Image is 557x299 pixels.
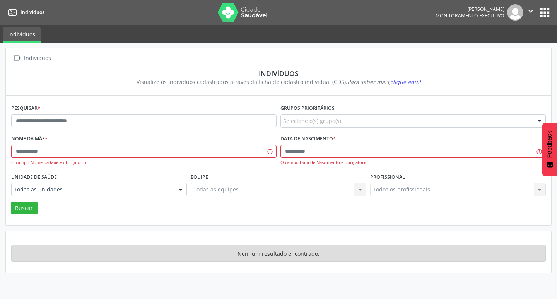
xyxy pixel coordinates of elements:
div: [PERSON_NAME] [436,6,504,12]
i:  [526,7,535,15]
button: Feedback - Mostrar pesquisa [542,123,557,176]
div: Indivíduos [17,69,540,78]
label: Pesquisar [11,103,40,114]
i: Para saber mais, [347,78,421,85]
label: Grupos prioritários [280,103,335,114]
label: Profissional [370,171,405,183]
button: apps [538,6,552,19]
button: Buscar [11,202,38,215]
span: Indivíduos [21,9,44,15]
label: Nome da mãe [11,133,48,145]
div: O campo Nome da Mãe é obrigatório [11,159,277,166]
span: Todas as unidades [14,186,171,193]
div: Visualize os indivíduos cadastrados através da ficha de cadastro individual (CDS). [17,78,540,86]
span: clique aqui! [390,78,421,85]
div: Nenhum resultado encontrado. [11,245,546,262]
label: Data de nascimento [280,133,336,145]
a:  Indivíduos [11,53,52,64]
img: img [507,4,523,21]
span: Selecione o(s) grupo(s) [283,117,341,125]
label: Unidade de saúde [11,171,57,183]
a: Indivíduos [3,27,41,43]
i:  [11,53,22,64]
div: O campo Data de Nascimento é obrigatório [280,159,546,166]
a: Indivíduos [5,6,44,19]
span: Monitoramento Executivo [436,12,504,19]
button:  [523,4,538,21]
span: Feedback [546,131,553,158]
label: Equipe [191,171,208,183]
div: Indivíduos [22,53,52,64]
